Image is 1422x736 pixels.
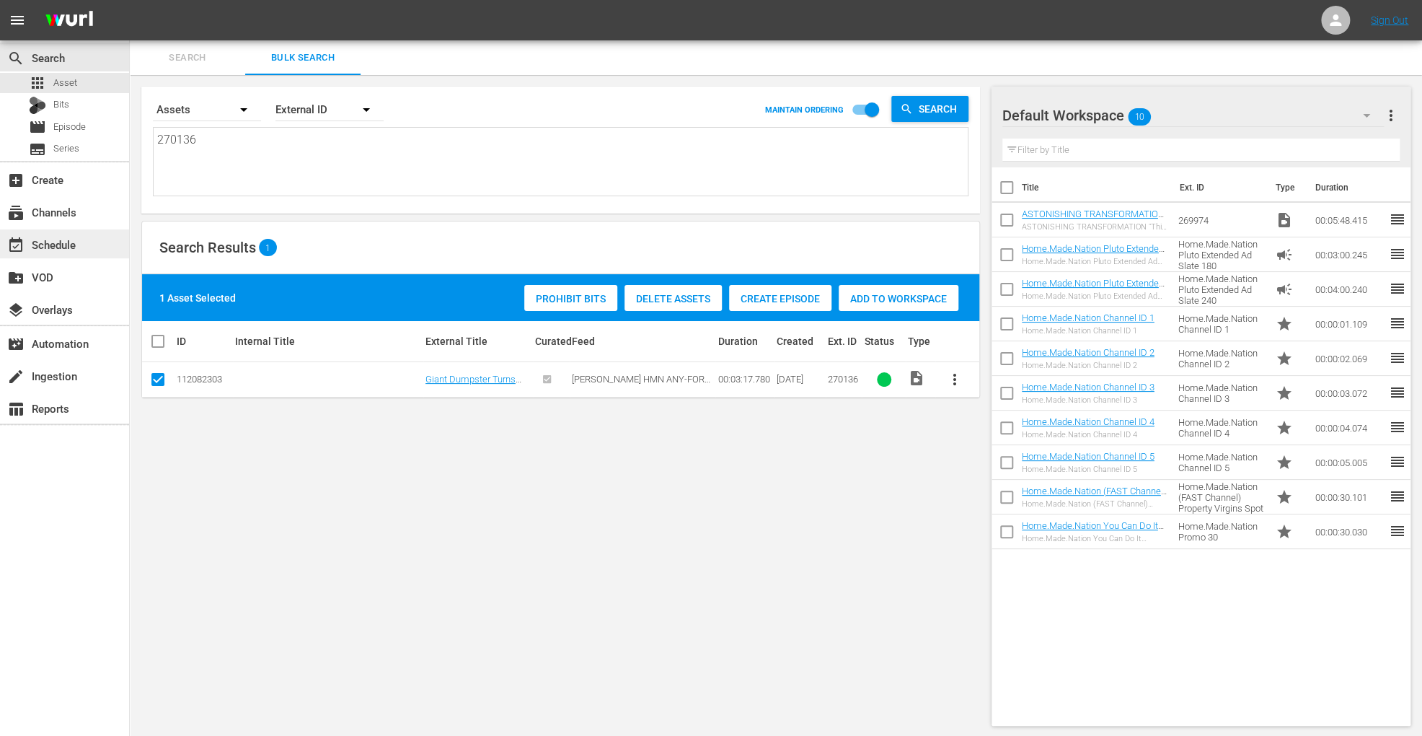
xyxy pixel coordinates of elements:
[1022,465,1154,474] div: Home.Made.Nation Channel ID 5
[1022,499,1167,509] div: Home.Made.Nation (FAST Channel) Property Virgins Spot
[1276,489,1293,506] span: Promo
[1389,522,1406,540] span: reorder
[624,285,722,311] button: Delete Assets
[1310,480,1389,514] td: 00:00:30.101
[1382,107,1400,124] span: more_vert
[29,97,46,114] div: Bits
[1022,222,1167,232] div: ASTONISHING TRANSFORMATION "This House is Unrecognizable"
[425,336,531,347] div: External Title
[1022,347,1154,358] a: Home.Made.Nation Channel ID 2
[1002,95,1384,136] div: Default Workspace
[35,4,104,38] img: ans4CAIJ8jUAAAAAAAAAAAAAAAAAAAAAAAAgQb4GAAAAAAAAAAAAAAAAAAAAAAAAJMjXAAAAAAAAAAAAAAAAAAAAAAAAgAT5G...
[29,74,46,92] span: Asset
[828,336,860,347] div: Ext. ID
[1276,281,1293,298] span: Ad
[177,374,231,385] div: 112082303
[828,374,858,385] span: 270136
[29,118,46,136] span: Episode
[425,374,521,395] a: Giant Dumpster Turns Into A Rockin' Home
[1310,445,1389,480] td: 00:00:05.005
[53,141,79,156] span: Series
[138,50,237,66] span: Search
[153,89,261,130] div: Assets
[1022,278,1165,299] a: Home.Made.Nation Pluto Extended Ad Slate 240
[729,293,831,305] span: Create Episode
[7,50,25,67] span: Search
[864,336,904,347] div: Status
[1276,315,1293,333] span: Promo
[839,293,958,305] span: Add to Workspace
[1128,102,1151,132] span: 10
[891,96,968,122] button: Search
[7,336,25,353] span: movie_filter
[9,12,26,29] span: menu
[1276,454,1293,471] span: Promo
[259,242,277,253] span: 1
[7,302,25,319] span: Overlays
[1173,480,1270,514] td: Home.Made.Nation (FAST Channel) Property Virgins Spot
[1022,382,1154,393] a: Home.Made.Nation Channel ID 3
[1173,307,1270,341] td: Home.Made.Nation Channel ID 1
[7,368,25,385] span: Ingestion
[908,369,925,387] span: Video
[157,131,968,197] textarea: 270136
[29,141,46,158] span: Series
[254,50,352,66] span: Bulk Search
[1389,453,1406,470] span: reorder
[1173,237,1270,272] td: Home.Made.Nation Pluto Extended Ad Slate 180
[1022,209,1165,230] a: ASTONISHING TRANSFORMATION "This House is Unrecognizable"
[1310,514,1389,549] td: 00:00:30.030
[1022,451,1154,462] a: Home.Made.Nation Channel ID 5
[524,285,617,311] button: Prohibit Bits
[1022,395,1154,405] div: Home.Made.Nation Channel ID 3
[53,97,69,112] span: Bits
[1389,280,1406,297] span: reorder
[7,237,25,254] span: Schedule
[1310,411,1389,445] td: 00:00:04.074
[1173,341,1270,376] td: Home.Made.Nation Channel ID 2
[1310,237,1389,272] td: 00:03:00.245
[777,374,823,385] div: [DATE]
[1173,272,1270,307] td: Home.Made.Nation Pluto Extended Ad Slate 240
[7,204,25,222] span: subscriptions
[1022,326,1154,336] div: Home.Made.Nation Channel ID 1
[1173,411,1270,445] td: Home.Made.Nation Channel ID 4
[275,89,384,130] div: External ID
[1276,211,1293,229] span: Video
[1382,98,1400,133] button: more_vert
[777,336,823,347] div: Created
[1173,445,1270,480] td: Home.Made.Nation Channel ID 5
[624,293,722,305] span: Delete Assets
[1022,534,1167,543] div: Home.Made.Nation You Can Do It Promo 30
[1389,384,1406,401] span: reorder
[1310,203,1389,237] td: 00:05:48.415
[1389,488,1406,505] span: reorder
[7,269,25,286] span: VOD
[177,336,231,347] div: ID
[1022,361,1154,370] div: Home.Made.Nation Channel ID 2
[1276,246,1293,263] span: Ad
[1307,167,1393,208] th: Duration
[53,76,77,90] span: Asset
[1170,167,1266,208] th: Ext. ID
[1276,523,1293,540] span: Promo
[1173,376,1270,411] td: Home.Made.Nation Channel ID 3
[1022,167,1171,208] th: Title
[1310,272,1389,307] td: 00:04:00.240
[937,362,972,397] button: more_vert
[1389,419,1406,436] span: reorder
[1022,243,1165,265] a: Home.Made.Nation Pluto Extended Ad Slate 180
[839,285,958,311] button: Add to Workspace
[717,336,772,347] div: Duration
[1310,307,1389,341] td: 00:00:01.109
[946,371,963,388] span: more_vert
[1022,520,1164,542] a: Home.Made.Nation You Can Do It Promo 30
[908,336,933,347] div: Type
[1267,167,1307,208] th: Type
[7,172,25,189] span: Create
[913,96,968,122] span: Search
[1389,245,1406,263] span: reorder
[1276,350,1293,367] span: Promo
[1022,486,1167,507] a: Home.Made.Nation (FAST Channel) Property Virgins Spot
[53,120,86,134] span: Episode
